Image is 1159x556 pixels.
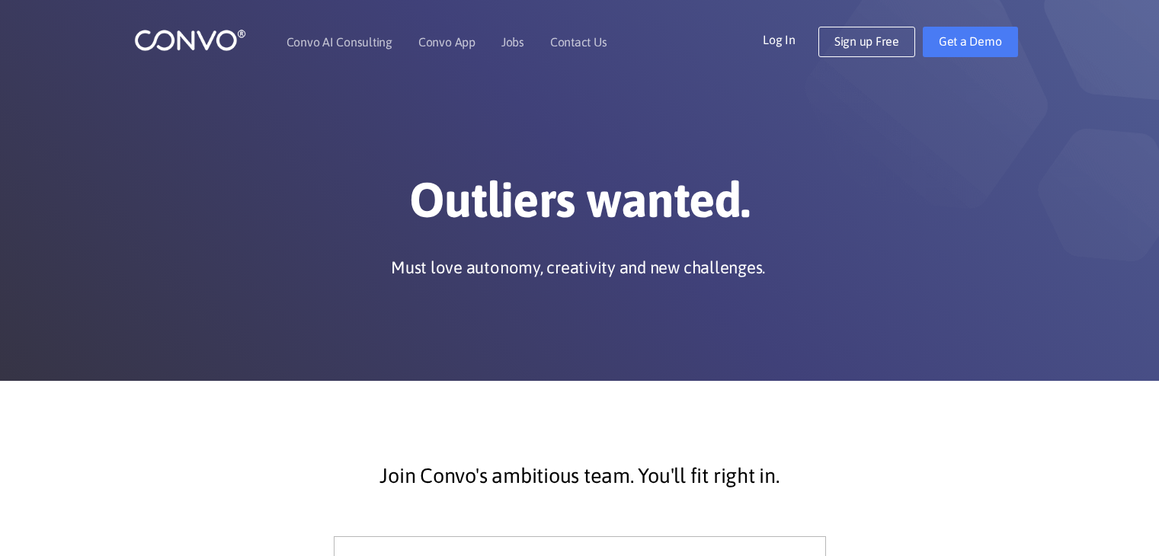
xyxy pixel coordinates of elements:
[157,171,1003,241] h1: Outliers wanted.
[501,36,524,48] a: Jobs
[550,36,607,48] a: Contact Us
[818,27,915,57] a: Sign up Free
[168,457,991,495] p: Join Convo's ambitious team. You'll fit right in.
[923,27,1018,57] a: Get a Demo
[391,256,765,279] p: Must love autonomy, creativity and new challenges.
[763,27,818,51] a: Log In
[287,36,392,48] a: Convo AI Consulting
[134,28,246,52] img: logo_1.png
[418,36,475,48] a: Convo App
